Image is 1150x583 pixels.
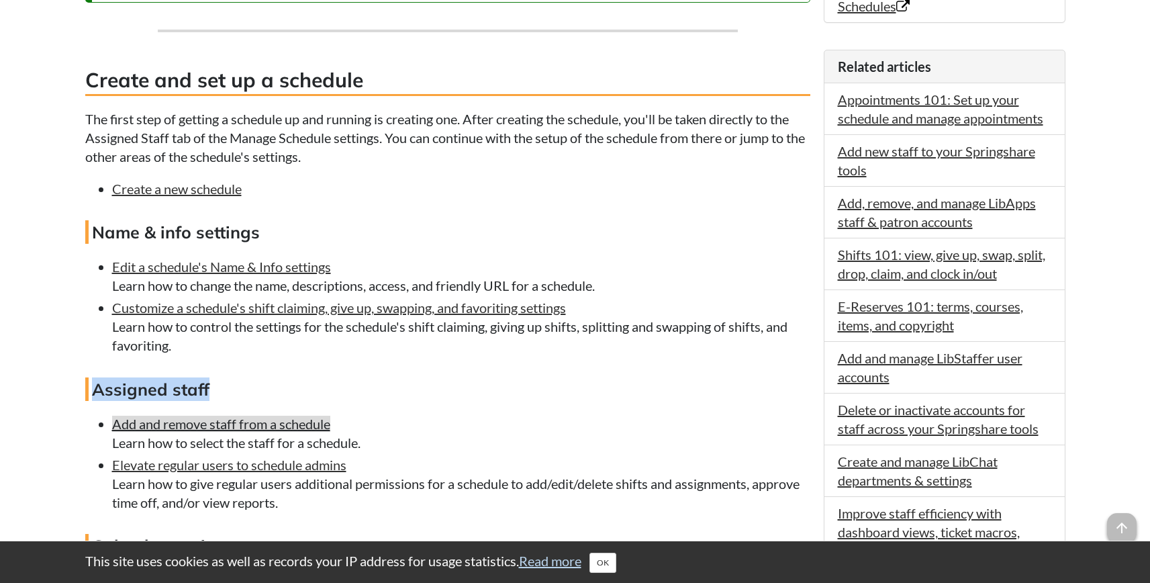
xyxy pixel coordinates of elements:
a: arrow_upward [1107,514,1137,531]
a: Create a new schedule [112,181,242,197]
span: arrow_upward [1107,513,1137,543]
a: Create and manage LibChat departments & settings [838,453,998,488]
a: E-Reserves 101: terms, courses, items, and copyright [838,298,1023,333]
a: Shifts 101: view, give up, swap, split, drop, claim, and clock in/out [838,246,1045,281]
a: Delete or inactivate accounts for staff across your Springshare tools [838,402,1039,437]
h4: Name & info settings [85,220,810,244]
a: Edit a schedule's Name & Info settings [112,259,331,275]
span: Related articles [838,58,931,75]
p: The first step of getting a schedule up and running is creating one. After creating the schedule,... [85,109,810,166]
a: Read more [519,553,581,569]
h4: Assigned staff [85,377,810,401]
a: Add and manage LibStaffer user accounts [838,350,1022,385]
a: Add, remove, and manage LibApps staff & patron accounts [838,195,1036,230]
h3: Create and set up a schedule [85,66,810,96]
li: Learn how to give regular users additional permissions for a schedule to add/edit/delete shifts a... [112,455,810,512]
div: This site uses cookies as well as records your IP address for usage statistics. [72,551,1079,573]
a: Add and remove staff from a schedule [112,416,330,432]
li: Learn how to change the name, descriptions, access, and friendly URL for a schedule. [112,257,810,295]
a: Customize a schedule's shift claiming, give up, swapping, and favoriting settings [112,300,566,316]
a: Improve staff efficiency with dashboard views, ticket macros, automation, tasks, and canned chat ... [838,505,1039,578]
button: Close [589,553,616,573]
h4: Calendar settings [85,534,810,557]
li: Learn how to select the staff for a schedule. [112,414,810,452]
a: Elevate regular users to schedule admins [112,457,346,473]
a: Appointments 101: Set up your schedule and manage appointments [838,91,1043,126]
a: Add new staff to your Springshare tools [838,143,1035,178]
li: Learn how to control the settings for the schedule's shift claiming, giving up shifts, splitting ... [112,298,810,355]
